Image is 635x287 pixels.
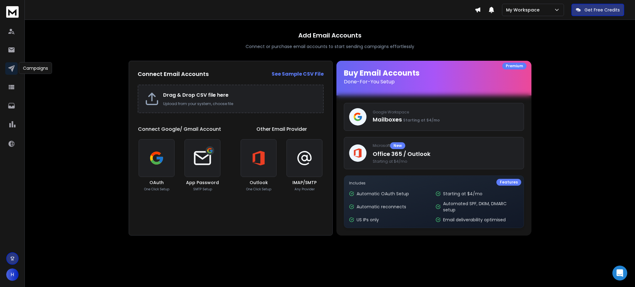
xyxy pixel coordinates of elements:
[403,117,440,123] span: Starting at $4/mo
[357,191,409,197] p: Automatic OAuth Setup
[373,142,519,149] p: Microsoft
[443,201,518,213] p: Automated SPF, DKIM, DMARC setup
[571,4,624,16] button: Get Free Credits
[502,63,526,69] div: Premium
[344,78,524,86] p: Done-For-You Setup
[246,43,414,50] p: Connect or purchase email accounts to start sending campaigns effortlessly
[272,70,324,78] a: See Sample CSV File
[357,204,406,210] p: Automatic reconnects
[373,110,519,115] p: Google Workspace
[6,6,19,18] img: logo
[357,217,379,223] p: US IPs only
[373,115,519,124] p: Mailboxes
[373,159,519,164] span: Starting at $4/mo
[6,268,19,281] button: H
[149,179,164,186] h3: OAuth
[443,217,506,223] p: Email deliverability optimised
[250,179,268,186] h3: Outlook
[443,191,482,197] p: Starting at $4/mo
[144,187,169,192] p: One Click Setup
[163,91,317,99] h2: Drag & Drop CSV file here
[246,187,271,192] p: One Click Setup
[19,62,52,74] div: Campaigns
[138,126,221,133] h1: Connect Google/ Gmail Account
[506,7,542,13] p: My Workspace
[390,142,405,149] div: New
[292,179,317,186] h3: IMAP/SMTP
[298,31,362,40] h1: Add Email Accounts
[349,181,519,186] p: Includes
[344,68,524,86] h1: Buy Email Accounts
[612,266,627,280] div: Open Intercom Messenger
[584,7,620,13] p: Get Free Credits
[138,70,209,78] h2: Connect Email Accounts
[193,187,212,192] p: SMTP Setup
[163,101,317,106] p: Upload from your system, choose file
[272,70,324,77] strong: See Sample CSV File
[373,150,519,158] p: Office 365 / Outlook
[295,187,315,192] p: Any Provider
[256,126,307,133] h1: Other Email Provider
[186,179,219,186] h3: App Password
[496,179,521,186] div: Features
